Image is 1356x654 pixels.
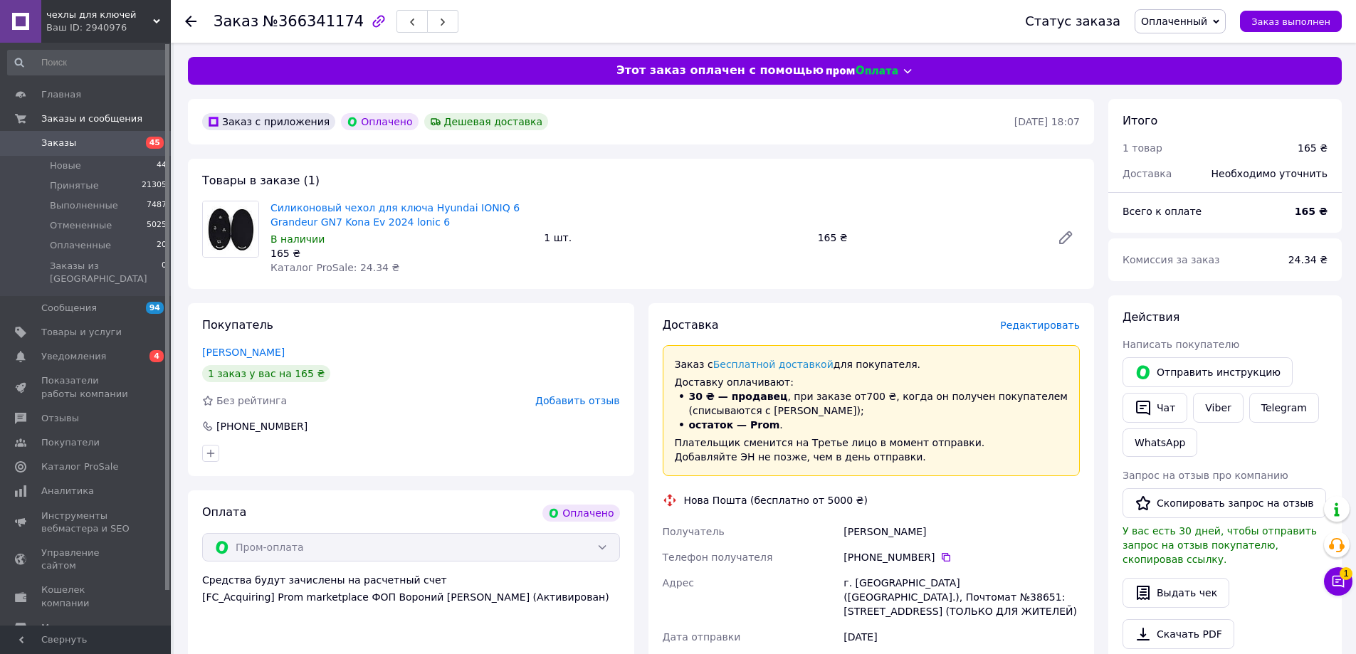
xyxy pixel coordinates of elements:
[202,174,320,187] span: Товары в заказе (1)
[1123,310,1179,324] span: Действия
[538,228,811,248] div: 1 шт.
[50,179,99,192] span: Принятые
[147,199,167,212] span: 7487
[1141,16,1207,27] span: Оплаченный
[1123,339,1239,350] span: Написать покупателю
[41,326,122,339] span: Товары и услуги
[1203,158,1336,189] div: Необходимо уточнить
[535,395,619,406] span: Добавить отзыв
[680,493,871,507] div: Нова Пошта (бесплатно от 5000 ₴)
[542,505,619,522] div: Оплачено
[41,412,79,425] span: Отзывы
[41,584,132,609] span: Кошелек компании
[162,260,167,285] span: 0
[1193,393,1243,423] a: Viber
[841,519,1083,544] div: [PERSON_NAME]
[50,260,162,285] span: Заказы из [GEOGRAPHIC_DATA]
[1288,254,1328,265] span: 24.34 ₴
[1123,428,1197,457] a: WhatsApp
[1123,114,1157,127] span: Итого
[270,262,399,273] span: Каталог ProSale: 24.34 ₴
[7,50,168,75] input: Поиск
[663,345,1081,477] div: Доставку оплачивают:
[50,239,111,252] span: Оплаченные
[146,137,164,149] span: 45
[1240,11,1342,32] button: Заказ выполнен
[1123,525,1317,565] span: У вас есть 30 дней, чтобы отправить запрос на отзыв покупателю, скопировав ссылку.
[41,621,78,634] span: Маркет
[142,179,167,192] span: 21305
[41,436,100,449] span: Покупатели
[1123,254,1220,265] span: Комиссия за заказ
[675,418,1068,432] li: .
[50,199,118,212] span: Выполненные
[1123,578,1229,608] button: Выдать чек
[663,526,725,537] span: Получатель
[841,624,1083,650] div: [DATE]
[663,552,773,563] span: Телефон получателя
[216,395,287,406] span: Без рейтинга
[843,550,1080,564] div: [PHONE_NUMBER]
[675,389,1068,418] li: , при заказе от 700 ₴ , когда он получен покупателем (списываются с [PERSON_NAME]);
[263,13,364,30] span: №366341174
[1123,142,1162,154] span: 1 товар
[713,359,834,370] a: Бесплатной доставкой
[663,631,741,643] span: Дата отправки
[1123,393,1187,423] button: Чат
[202,505,246,519] span: Оплата
[1123,168,1172,179] span: Доставка
[1000,320,1080,331] span: Редактировать
[1251,16,1330,27] span: Заказ выполнен
[1249,393,1319,423] a: Telegram
[203,201,258,257] img: Силиконовый чехол для ключа Hyundai IONIQ 6 Grandeur GN7 Kona Ev 2024 lonic 6
[214,13,258,30] span: Заказ
[1025,14,1120,28] div: Статус заказа
[50,159,81,172] span: Новые
[616,63,824,79] span: Этот заказ оплачен с помощью
[149,350,164,362] span: 4
[1051,223,1080,252] a: Редактировать
[663,577,694,589] span: Адрес
[675,357,1068,372] p: Заказ с для покупателя.
[46,9,153,21] span: чехлы для ключей
[270,202,520,228] a: Силиконовый чехол для ключа Hyundai IONIQ 6 Grandeur GN7 Kona Ev 2024 lonic 6
[270,246,532,260] div: 165 ₴
[663,318,719,332] span: Доставка
[1123,470,1288,481] span: Запрос на отзыв про компанию
[215,419,309,433] div: [PHONE_NUMBER]
[689,419,780,431] b: остаток — Prom
[202,113,335,130] div: Заказ с приложения
[1298,141,1328,155] div: 165 ₴
[41,112,142,125] span: Заказы и сообщения
[1123,357,1293,387] button: Отправить инструкцию
[41,485,94,497] span: Аналитика
[689,391,788,402] b: 30 ₴ — продавец
[1324,567,1352,596] button: Чат с покупателем1
[202,318,273,332] span: Покупатель
[185,14,196,28] div: Вернуться назад
[41,302,97,315] span: Сообщения
[341,113,418,130] div: Оплачено
[41,137,76,149] span: Заказы
[202,573,620,604] div: Средства будут зачислены на расчетный счет
[841,570,1083,624] div: г. [GEOGRAPHIC_DATA] ([GEOGRAPHIC_DATA].), Почтомат №38651: [STREET_ADDRESS] (ТОЛЬКО ДЛЯ ЖИТЕЛЕЙ)
[1123,488,1326,518] button: Скопировать запрос на отзыв
[270,233,325,245] span: В наличии
[41,460,118,473] span: Каталог ProSale
[1340,567,1352,580] span: 1
[41,547,132,572] span: Управление сайтом
[424,113,549,130] div: Дешевая доставка
[147,219,167,232] span: 5025
[202,365,330,382] div: 1 заказ у вас на 165 ₴
[41,350,106,363] span: Уведомления
[812,228,1046,248] div: 165 ₴
[1123,619,1234,649] a: Скачать PDF
[1014,116,1080,127] time: [DATE] 18:07
[675,436,1068,464] p: Плательщик сменится на Третье лицо в момент отправки. Добавляйте ЭН не позже, чем в день отправки.
[46,21,171,34] div: Ваш ID: 2940976
[41,374,132,400] span: Показатели работы компании
[202,347,285,358] a: [PERSON_NAME]
[50,219,112,232] span: Отмененные
[41,88,81,101] span: Главная
[1295,206,1328,217] b: 165 ₴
